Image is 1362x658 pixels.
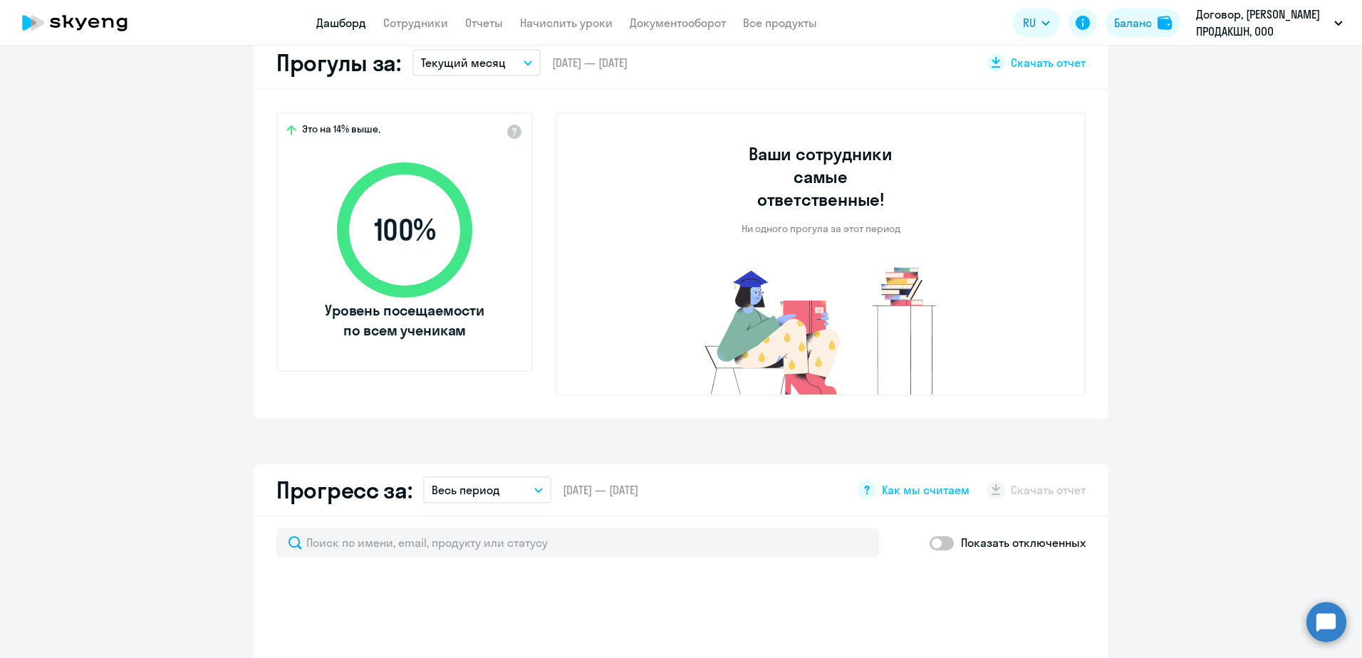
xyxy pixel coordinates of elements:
a: Все продукты [743,16,817,30]
p: Договор, [PERSON_NAME] ПРОДАКШН, ООО [1196,6,1329,40]
p: Показать отключенных [961,534,1086,551]
p: Ни одного прогула за этот период [742,222,900,235]
button: Договор, [PERSON_NAME] ПРОДАКШН, ООО [1189,6,1350,40]
span: [DATE] — [DATE] [552,55,628,70]
h2: Прогресс за: [276,476,412,504]
input: Поиск по имени, email, продукту или статусу [276,528,879,557]
a: Документооборот [630,16,726,30]
button: RU [1013,9,1060,37]
span: Скачать отчет [1011,55,1086,70]
span: Это на 14% выше, [302,122,380,140]
button: Текущий месяц [412,49,541,76]
a: Дашборд [316,16,366,30]
span: [DATE] — [DATE] [563,482,638,498]
p: Текущий месяц [421,54,506,71]
a: Начислить уроки [520,16,613,30]
h3: Ваши сотрудники самые ответственные! [729,142,913,211]
p: Весь период [432,481,500,498]
button: Балансbalance [1106,9,1180,37]
div: Баланс [1114,14,1152,31]
button: Весь период [423,476,551,503]
img: no-truants [678,263,964,395]
span: 100 % [323,213,487,247]
span: Как мы считаем [882,482,969,498]
h2: Прогулы за: [276,48,401,77]
a: Отчеты [465,16,503,30]
span: Уровень посещаемости по всем ученикам [323,301,487,340]
span: RU [1023,14,1036,31]
a: Сотрудники [383,16,448,30]
img: balance [1158,16,1172,30]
